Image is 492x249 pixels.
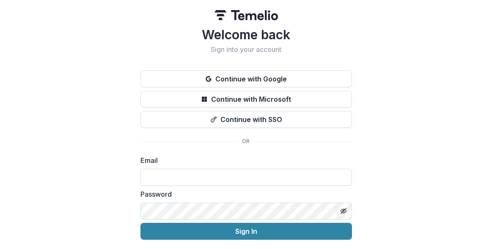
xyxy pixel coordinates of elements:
[140,111,352,128] button: Continue with SSO
[214,10,278,20] img: Temelio
[337,204,350,218] button: Toggle password visibility
[140,155,347,165] label: Email
[140,91,352,108] button: Continue with Microsoft
[140,27,352,42] h1: Welcome back
[140,70,352,87] button: Continue with Google
[140,189,347,199] label: Password
[140,46,352,54] h2: Sign into your account
[140,223,352,240] button: Sign In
